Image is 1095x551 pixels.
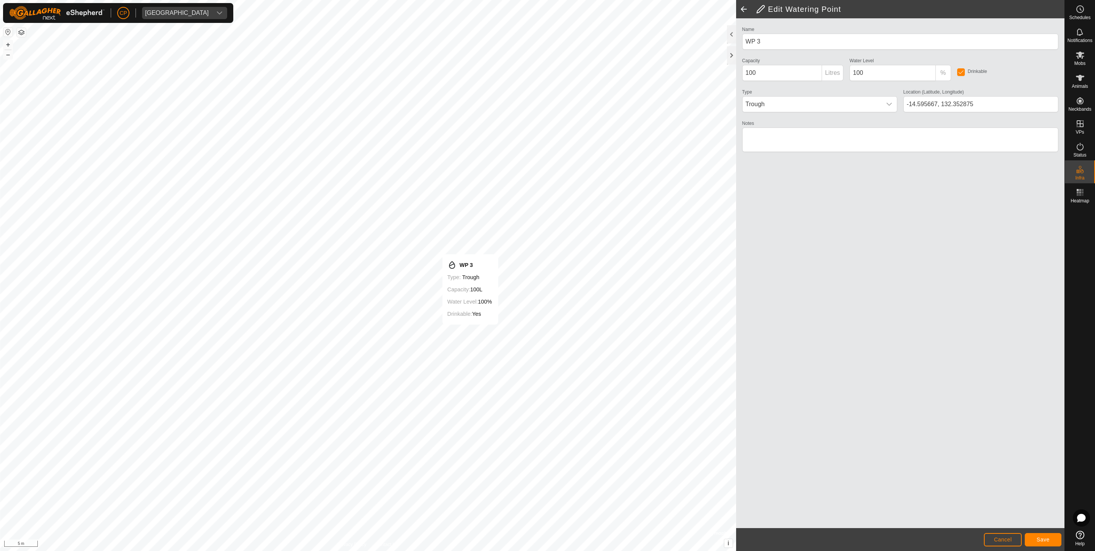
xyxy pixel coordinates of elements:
[212,7,227,19] div: dropdown trigger
[3,50,13,59] button: –
[1073,153,1086,157] span: Status
[994,536,1012,543] span: Cancel
[447,286,470,292] label: Capacity:
[742,89,752,95] label: Type
[447,260,492,270] div: WP 3
[1069,15,1090,20] span: Schedules
[17,28,26,37] button: Map Layers
[1068,107,1091,111] span: Neckbands
[850,65,935,81] input: 0
[120,9,127,17] span: CP
[984,533,1022,546] button: Cancel
[1075,176,1084,180] span: Infra
[1074,61,1085,66] span: Mobs
[1065,528,1095,549] a: Help
[727,540,729,546] span: i
[1037,536,1050,543] span: Save
[742,26,754,33] label: Name
[462,274,480,280] span: trough
[447,309,492,318] div: Yes
[936,65,951,81] p-inputgroup-addon: %
[447,297,492,306] div: 100%
[447,299,478,305] label: Water Level:
[9,6,105,20] img: Gallagher Logo
[1071,199,1089,203] span: Heatmap
[756,5,1064,14] h2: Edit Watering Point
[1072,84,1088,89] span: Animals
[447,274,461,280] label: Type:
[1075,541,1085,546] span: Help
[447,285,492,294] div: 100L
[742,57,760,64] label: Capacity
[142,7,212,19] span: Manbulloo Station
[850,57,874,64] label: Water Level
[822,65,843,81] p-inputgroup-addon: Litres
[968,69,987,74] label: Drinkable
[145,10,209,16] div: [GEOGRAPHIC_DATA]
[724,539,733,548] button: i
[447,311,472,317] label: Drinkable:
[743,97,882,112] span: Trough
[742,120,754,127] label: Notes
[375,541,398,548] a: Contact Us
[3,40,13,49] button: +
[903,89,964,95] label: Location (Latitude, Longitude)
[1025,533,1061,546] button: Save
[3,27,13,37] button: Reset Map
[882,97,897,112] div: dropdown trigger
[1068,38,1092,43] span: Notifications
[1076,130,1084,134] span: VPs
[338,541,367,548] a: Privacy Policy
